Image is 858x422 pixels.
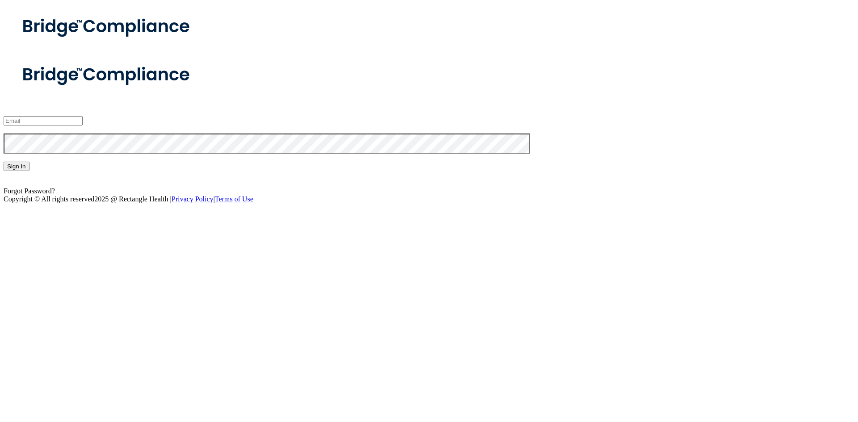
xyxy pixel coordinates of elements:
input: Email [4,116,83,125]
a: Terms of Use [215,195,253,203]
img: bridge_compliance_login_screen.278c3ca4.svg [4,52,212,98]
a: Privacy Policy [172,195,214,203]
img: bridge_compliance_login_screen.278c3ca4.svg [4,4,212,50]
a: Forgot Password? [4,187,55,195]
iframe: Drift Widget Chat Controller [703,359,847,394]
button: Sign In [4,162,29,171]
div: Copyright © All rights reserved 2025 @ Rectangle Health | | [4,195,854,203]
